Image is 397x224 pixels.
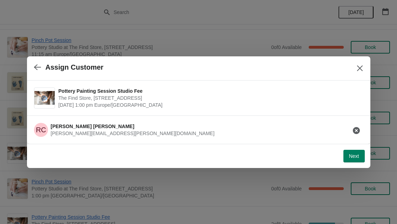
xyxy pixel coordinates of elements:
[349,153,359,159] span: Next
[34,91,55,105] img: Pottery Painting Session Studio Fee | The Find Store, 133 Burnt Ash Road, London SE12 8RA, UK | S...
[59,87,360,94] span: Pottery Painting Session Studio Fee
[59,101,360,108] span: [DATE] 1:00 pm Europe/[GEOGRAPHIC_DATA]
[51,131,215,136] span: [PERSON_NAME][EMAIL_ADDRESS][PERSON_NAME][DOMAIN_NAME]
[46,63,104,71] h2: Assign Customer
[36,126,46,134] text: RC
[51,124,135,129] span: [PERSON_NAME] [PERSON_NAME]
[34,123,48,137] span: Rachel
[59,94,360,101] span: The Find Store, [STREET_ADDRESS]
[343,150,365,162] button: Next
[354,62,366,75] button: Close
